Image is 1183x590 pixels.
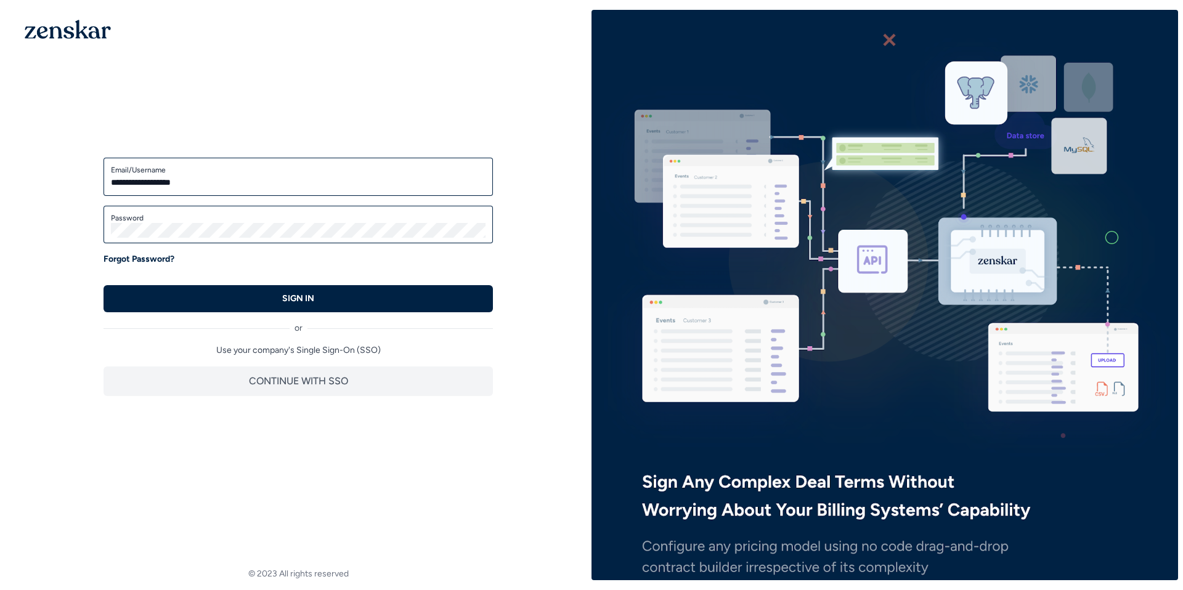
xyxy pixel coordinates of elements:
p: Use your company's Single Sign-On (SSO) [104,344,493,357]
label: Email/Username [111,165,486,175]
img: 1OGAJ2xQqyY4LXKgY66KYq0eOWRCkrZdAb3gUhuVAqdWPZE9SRJmCz+oDMSn4zDLXe31Ii730ItAGKgCKgCCgCikA4Av8PJUP... [25,20,111,39]
a: Forgot Password? [104,253,174,265]
button: CONTINUE WITH SSO [104,366,493,396]
footer: © 2023 All rights reserved [5,568,591,580]
p: SIGN IN [282,293,314,305]
div: or [104,312,493,334]
button: SIGN IN [104,285,493,312]
label: Password [111,213,486,223]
